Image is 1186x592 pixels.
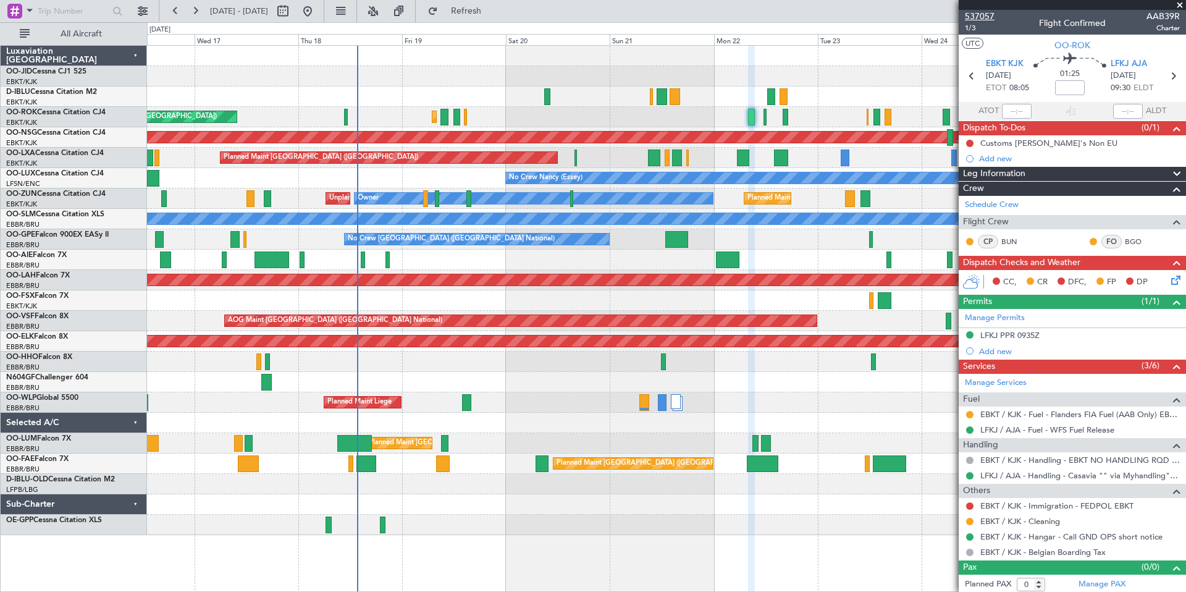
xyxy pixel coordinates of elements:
[6,272,36,279] span: OO-LAH
[6,138,37,148] a: EBKT/KJK
[149,25,170,35] div: [DATE]
[980,455,1180,465] a: EBKT / KJK - Handling - EBKT NO HANDLING RQD FOR CJ
[6,109,37,116] span: OO-ROK
[6,404,40,413] a: EBBR/BRU
[327,393,392,412] div: Planned Maint Liege
[6,179,40,188] a: LFSN/ENC
[980,470,1180,481] a: LFKJ / AJA - Handling - Casavia "" via Myhandling"" LFKJ / AJA
[6,485,38,494] a: LFPB/LBG
[6,150,104,157] a: OO-LXACessna Citation CJ4
[1125,236,1153,247] a: BGO
[6,252,33,259] span: OO-AIE
[6,272,70,279] a: OO-LAHFalcon 7X
[963,484,990,498] span: Others
[963,121,1025,135] span: Dispatch To-Dos
[963,182,984,196] span: Crew
[402,34,506,45] div: Fri 19
[1142,295,1159,308] span: (1/1)
[6,476,48,483] span: D-IBLU-OLD
[1107,276,1116,289] span: FP
[6,200,37,209] a: EBKT/KJK
[422,1,496,21] button: Refresh
[6,88,30,96] span: D-IBLU
[1111,82,1130,95] span: 09:30
[6,159,37,168] a: EBKT/KJK
[6,455,69,463] a: OO-FAEFalcon 7X
[298,34,402,45] div: Thu 18
[6,374,88,381] a: N604GFChallenger 604
[963,560,977,575] span: Pax
[1009,82,1029,95] span: 08:05
[32,30,130,38] span: All Aircraft
[6,333,34,340] span: OO-ELK
[6,374,35,381] span: N604GF
[1101,235,1122,248] div: FO
[6,333,68,340] a: OO-ELKFalcon 8X
[6,435,37,442] span: OO-LUM
[6,190,106,198] a: OO-ZUNCessna Citation CJ4
[1137,276,1148,289] span: DP
[358,189,379,208] div: Owner
[440,7,492,15] span: Refresh
[6,353,72,361] a: OO-HHOFalcon 8X
[978,105,999,117] span: ATOT
[980,138,1117,148] div: Customs [PERSON_NAME]'s Non EU
[6,98,37,107] a: EBKT/KJK
[348,230,555,248] div: No Crew [GEOGRAPHIC_DATA] ([GEOGRAPHIC_DATA] National)
[1146,105,1166,117] span: ALDT
[6,252,67,259] a: OO-AIEFalcon 7X
[6,435,71,442] a: OO-LUMFalcon 7X
[610,34,713,45] div: Sun 21
[1133,82,1153,95] span: ELDT
[965,199,1019,211] a: Schedule Crew
[6,231,109,239] a: OO-GPEFalcon 900EX EASy II
[986,58,1024,70] span: EBKT KJK
[210,6,268,17] span: [DATE] - [DATE]
[6,394,78,402] a: OO-WLPGlobal 5500
[195,34,298,45] div: Wed 17
[1003,276,1017,289] span: CC,
[1068,276,1087,289] span: DFC,
[1002,104,1032,119] input: --:--
[1060,68,1080,80] span: 01:25
[6,68,86,75] a: OO-JIDCessna CJ1 525
[980,409,1180,420] a: EBKT / KJK - Fuel - Flanders FIA Fuel (AAB Only) EBKT / KJK
[6,170,35,177] span: OO-LUX
[6,77,37,87] a: EBKT/KJK
[1039,17,1106,30] div: Flight Confirmed
[38,2,109,20] input: Trip Number
[6,150,35,157] span: OO-LXA
[965,10,995,23] span: 537057
[1079,578,1125,591] a: Manage PAX
[6,211,104,218] a: OO-SLMCessna Citation XLS
[980,425,1114,435] a: LFKJ / AJA - Fuel - WFS Fuel Release
[6,292,69,300] a: OO-FSXFalcon 7X
[6,88,97,96] a: D-IBLUCessna Citation M2
[1037,276,1048,289] span: CR
[329,189,529,208] div: Unplanned Maint [GEOGRAPHIC_DATA]-[GEOGRAPHIC_DATA]
[1111,58,1147,70] span: LFKJ AJA
[963,295,992,309] span: Permits
[818,34,922,45] div: Tue 23
[986,70,1011,82] span: [DATE]
[963,392,980,407] span: Fuel
[6,517,33,524] span: OE-GPP
[963,215,1009,229] span: Flight Crew
[747,189,891,208] div: Planned Maint Kortrijk-[GEOGRAPHIC_DATA]
[1054,39,1090,52] span: OO-ROK
[1142,121,1159,134] span: (0/1)
[1146,23,1180,33] span: Charter
[6,383,40,392] a: EBBR/BRU
[435,108,579,126] div: Planned Maint Kortrijk-[GEOGRAPHIC_DATA]
[14,24,134,44] button: All Aircraft
[1142,560,1159,573] span: (0/0)
[965,578,1011,591] label: Planned PAX
[6,170,104,177] a: OO-LUXCessna Citation CJ4
[6,444,40,454] a: EBBR/BRU
[980,330,1040,340] div: LFKJ PPR 0935Z
[1001,236,1029,247] a: BUN
[6,455,35,463] span: OO-FAE
[1142,359,1159,372] span: (3/6)
[6,342,40,352] a: EBBR/BRU
[6,476,115,483] a: D-IBLU-OLDCessna Citation M2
